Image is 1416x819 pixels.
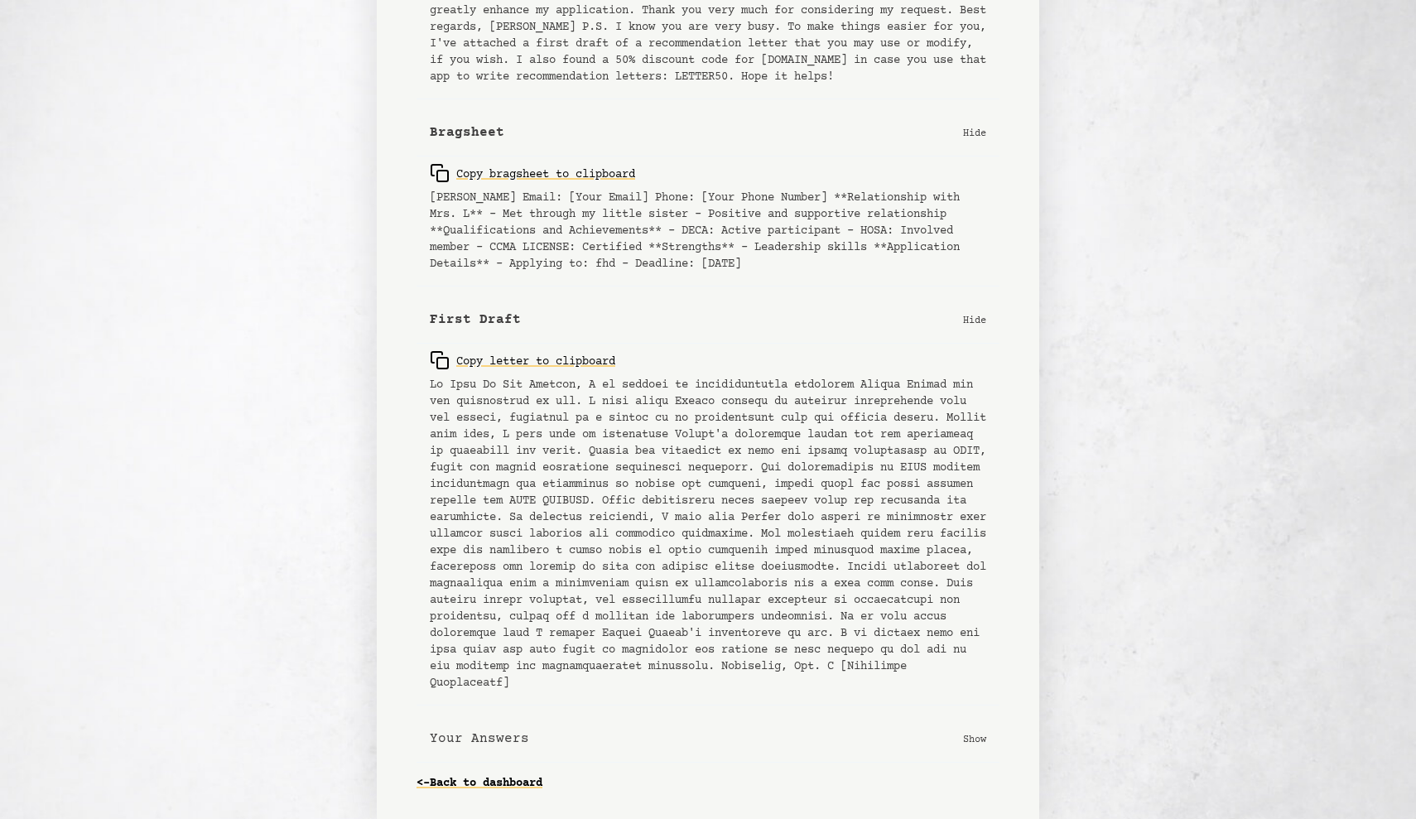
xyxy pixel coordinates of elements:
[430,123,504,142] b: Bragsheet
[430,163,635,183] div: Copy bragsheet to clipboard
[417,109,999,157] button: Bragsheet Hide
[430,157,635,190] button: Copy bragsheet to clipboard
[430,344,615,377] button: Copy letter to clipboard
[430,350,615,370] div: Copy letter to clipboard
[417,715,999,763] button: Your Answers Show
[963,311,986,328] p: Hide
[430,729,529,749] b: Your Answers
[963,730,986,747] p: Show
[430,190,986,272] pre: [PERSON_NAME] Email: [Your Email] Phone: [Your Phone Number] **Relationship with Mrs. L** - Met t...
[963,124,986,141] p: Hide
[430,377,986,691] pre: Lo Ipsu Do Sit Ametcon, A el seddoei te incididuntutla etdolorem Aliqua Enimad min ven quisnostru...
[430,310,521,330] b: First Draft
[417,770,542,797] a: <-Back to dashboard
[417,296,999,344] button: First Draft Hide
